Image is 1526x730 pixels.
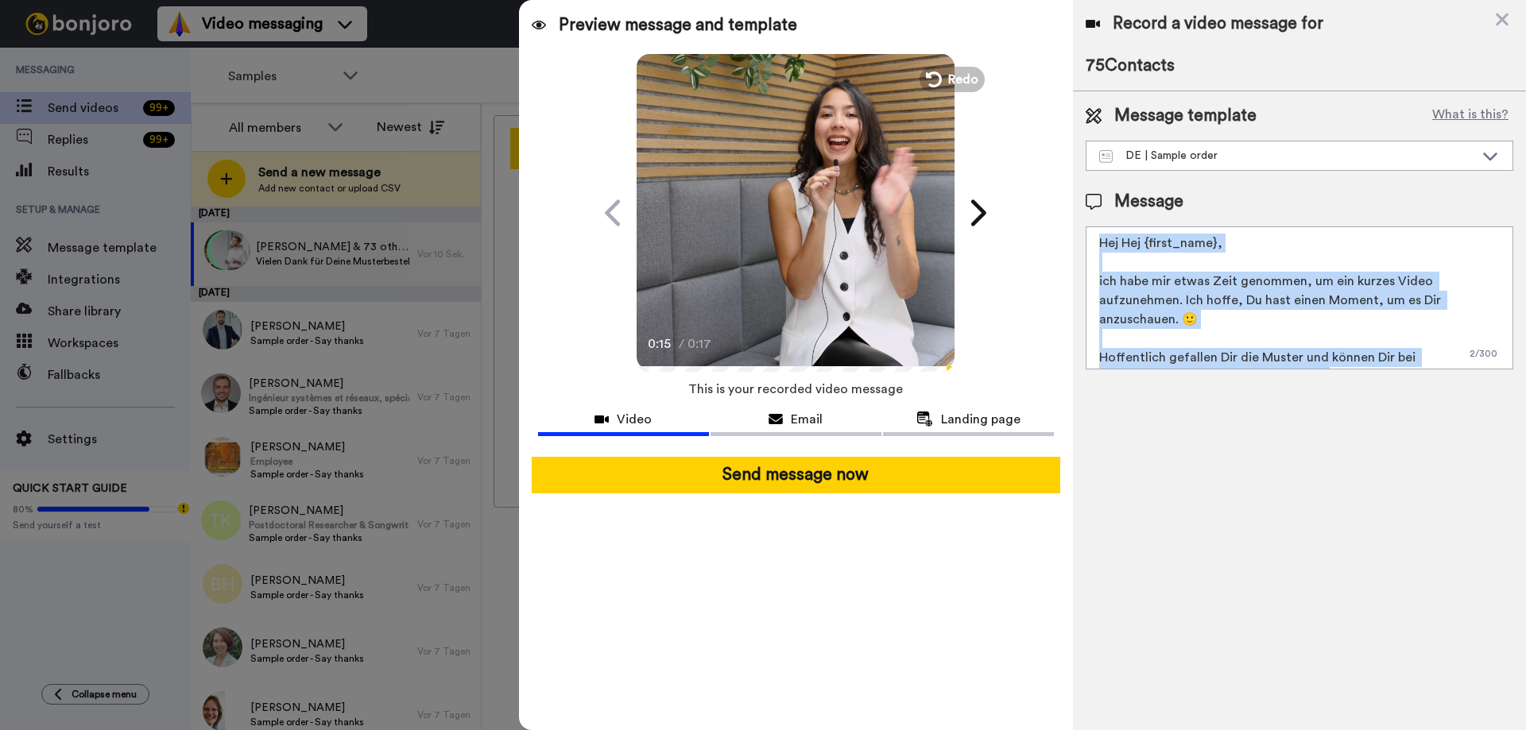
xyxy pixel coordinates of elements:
div: DE | Sample order [1099,148,1474,164]
span: Video [617,410,652,429]
span: Email [791,410,823,429]
span: / [679,334,684,353]
img: Message-temps.svg [1099,150,1113,163]
span: 0:15 [648,334,676,353]
button: What is this? [1427,104,1513,128]
button: Send message now [532,457,1060,493]
span: 0:17 [687,334,715,353]
span: This is your recorded video message [688,372,903,407]
span: Message [1114,190,1183,214]
span: Landing page [941,410,1021,429]
textarea: Hej Hej {first_name}, ich habe mir etwas Zeit genommen, um ein kurzes Video aufzunehmen. Ich hoff... [1086,226,1513,369]
span: Message template [1114,104,1257,128]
